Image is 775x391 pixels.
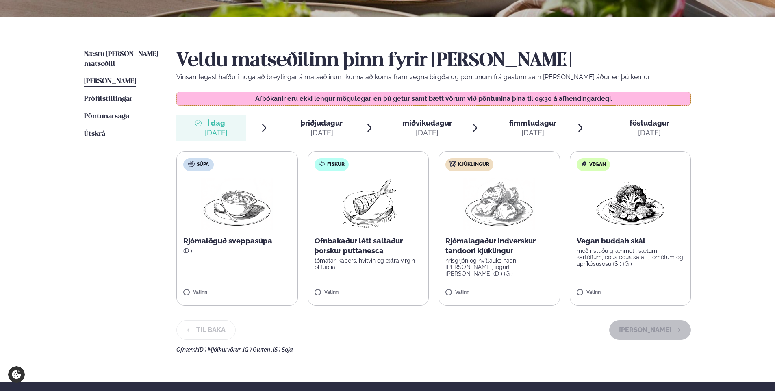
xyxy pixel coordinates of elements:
span: Vegan [589,161,606,168]
button: Til baka [176,320,236,340]
img: Fish.png [332,178,404,230]
p: hrísgrjón og hvítlauks naan [PERSON_NAME], jógúrt [PERSON_NAME] (D ) (G ) [445,257,553,277]
p: Vinsamlegast hafðu í huga að breytingar á matseðlinum kunna að koma fram vegna birgða og pöntunum... [176,72,691,82]
span: (D ) Mjólkurvörur , [198,346,243,353]
span: fimmtudagur [509,119,556,127]
p: (D ) [183,248,291,254]
div: [DATE] [301,128,343,138]
img: Soup.png [201,178,273,230]
a: Útskrá [84,129,105,139]
span: miðvikudagur [402,119,452,127]
span: Í dag [205,118,228,128]
h2: Veldu matseðilinn þinn fyrir [PERSON_NAME] [176,50,691,72]
p: Rjómalagaður indverskur tandoori kjúklingur [445,236,553,256]
span: (S ) Soja [273,346,293,353]
img: fish.svg [319,161,325,167]
img: Vegan.svg [581,161,587,167]
img: Vegan.png [595,178,666,230]
span: föstudagur [630,119,669,127]
img: chicken.svg [449,161,456,167]
p: Vegan buddah skál [577,236,684,246]
p: tómatar, kapers, hvítvín og extra virgin ólífuolía [315,257,422,270]
span: þriðjudagur [301,119,343,127]
div: Ofnæmi: [176,346,691,353]
div: [DATE] [630,128,669,138]
a: Prófílstillingar [84,94,132,104]
p: með ristuðu grænmeti, sætum kartöflum, cous cous salati, tómötum og apríkósusósu (S ) (G ) [577,248,684,267]
span: Súpa [197,161,209,168]
div: [DATE] [509,128,556,138]
span: Útskrá [84,130,105,137]
a: Næstu [PERSON_NAME] matseðill [84,50,160,69]
a: Pöntunarsaga [84,112,129,122]
span: (G ) Glúten , [243,346,273,353]
button: [PERSON_NAME] [609,320,691,340]
div: [DATE] [402,128,452,138]
span: Fiskur [327,161,345,168]
img: Chicken-thighs.png [463,178,535,230]
img: soup.svg [188,161,195,167]
span: Næstu [PERSON_NAME] matseðill [84,51,158,67]
span: [PERSON_NAME] [84,78,136,85]
a: Cookie settings [8,366,25,383]
p: Afbókanir eru ekki lengur mögulegar, en þú getur samt bætt vörum við pöntunina þína til 09:30 á a... [185,96,683,102]
span: Pöntunarsaga [84,113,129,120]
div: [DATE] [205,128,228,138]
a: [PERSON_NAME] [84,77,136,87]
p: Ofnbakaður létt saltaður þorskur puttanesca [315,236,422,256]
span: Kjúklingur [458,161,489,168]
span: Prófílstillingar [84,96,132,102]
p: Rjómalöguð sveppasúpa [183,236,291,246]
